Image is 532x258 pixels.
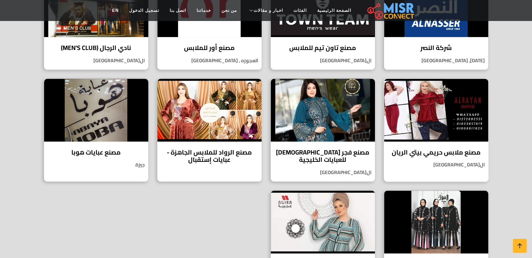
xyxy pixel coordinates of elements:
[266,78,380,182] a: مصنع فجر الإسلام للعبايات الخليجية مصنع فجر [DEMOGRAPHIC_DATA] للعبايات الخليجية ال[GEOGRAPHIC_DATA]
[380,78,493,182] a: مصنع ملابس حريمي بيتي الريان مصنع ملابس حريمي بيتي الريان ال[GEOGRAPHIC_DATA]
[271,57,375,64] p: ال[GEOGRAPHIC_DATA]
[389,44,483,52] h4: شركة النصر
[288,4,312,17] a: الفئات
[242,4,288,17] a: اخبار و مقالات
[44,57,148,64] p: ال[GEOGRAPHIC_DATA]
[44,79,148,142] img: مصنع عبايات هوبا
[312,4,356,17] a: الصفحة الرئيسية
[163,149,256,164] h4: مصنع الرواد للملابس الجاهزة - عبايات إستقبال
[384,79,488,142] img: مصنع ملابس حريمي بيتي الريان
[254,7,283,14] span: اخبار و مقالات
[271,191,375,253] img: أجيبا للملابس المحتشمة
[163,44,256,52] h4: مصنع أور للملابس
[276,44,370,52] h4: مصنع تاون تيم للملابس
[153,78,266,182] a: مصنع الرواد للملابس الجاهزة - عبايات إستقبال مصنع الرواد للملابس الجاهزة - عبايات إستقبال
[216,4,242,17] a: من نحن
[44,161,148,169] p: جيزة
[157,57,262,64] p: العجوزه , [GEOGRAPHIC_DATA]
[49,44,143,52] h4: نادي الرجال (MEN'S CLUB)
[49,149,143,156] h4: مصنع عبايات هوبا
[276,149,370,164] h4: مصنع فجر [DEMOGRAPHIC_DATA] للعبايات الخليجية
[384,161,488,169] p: ال[GEOGRAPHIC_DATA]
[367,2,414,19] img: main.misr_connect
[271,79,375,142] img: مصنع فجر الإسلام للعبايات الخليجية
[384,191,488,253] img: مصنع دهب للعبايات
[40,78,153,182] a: مصنع عبايات هوبا مصنع عبايات هوبا جيزة
[271,169,375,176] p: ال[GEOGRAPHIC_DATA]
[124,4,164,17] a: تسجيل الدخول
[107,4,124,17] a: EN
[389,149,483,156] h4: مصنع ملابس حريمي بيتي الريان
[191,4,216,17] a: خدماتنا
[157,79,262,142] img: مصنع الرواد للملابس الجاهزة - عبايات إستقبال
[384,57,488,64] p: [DATE], [GEOGRAPHIC_DATA]
[164,4,191,17] a: اتصل بنا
